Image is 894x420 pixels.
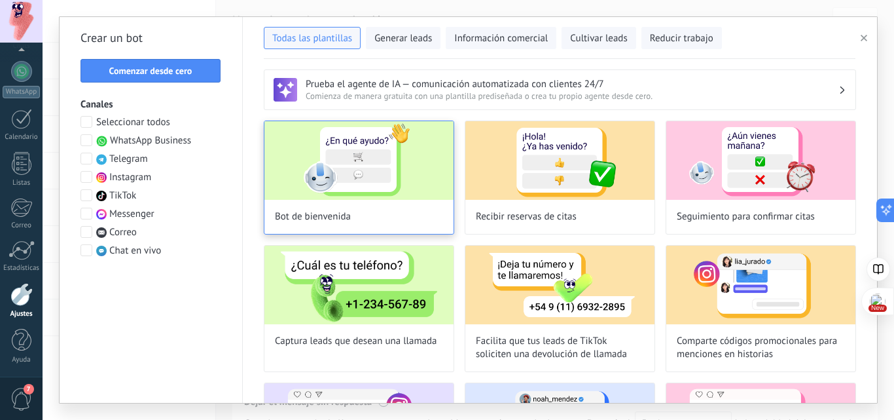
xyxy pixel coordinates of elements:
[264,246,454,324] img: Captura leads que desean una llamada
[3,310,41,318] div: Ajustes
[80,59,221,83] button: Comenzar desde cero
[80,28,221,48] h2: Crear un bot
[272,32,352,45] span: Todas las plantillas
[666,121,855,200] img: Seguimiento para confirmar citas
[476,210,577,223] span: Recibir reservas de citas
[264,27,361,49] button: Todas las plantillas
[109,244,161,258] span: Chat en vivo
[80,98,221,111] h3: Canales
[96,116,170,129] span: Seleccionar todos
[454,32,548,45] span: Información comercial
[3,133,41,142] div: Calendario
[24,384,34,394] span: 7
[562,27,635,49] button: Cultivar leads
[677,210,815,223] span: Seguimiento para confirmar citas
[446,27,556,49] button: Información comercial
[264,121,454,200] img: Bot de bienvenida
[109,208,154,221] span: Messenger
[650,32,713,45] span: Reducir trabajo
[3,356,41,364] div: Ayuda
[3,179,41,187] div: Listas
[109,226,137,239] span: Correo
[570,32,627,45] span: Cultivar leads
[465,246,654,324] img: Facilita que tus leads de TikTok soliciten una devolución de llamada
[109,171,151,184] span: Instagram
[109,153,148,166] span: Telegram
[3,86,40,98] div: WhatsApp
[374,32,432,45] span: Generar leads
[666,246,855,324] img: Comparte códigos promocionales para menciones en historias
[677,335,845,361] span: Comparte códigos promocionales para menciones en historias
[476,335,644,361] span: Facilita que tus leads de TikTok soliciten una devolución de llamada
[3,264,41,273] div: Estadísticas
[306,78,838,90] h3: Prueba el agente de IA — comunicación automatizada con clientes 24/7
[109,189,136,202] span: TikTok
[3,221,41,230] div: Correo
[465,121,654,200] img: Recibir reservas de citas
[109,66,192,75] span: Comenzar desde cero
[366,27,440,49] button: Generar leads
[110,134,191,147] span: WhatsApp Business
[275,210,351,223] span: Bot de bienvenida
[641,27,722,49] button: Reducir trabajo
[306,90,838,102] span: Comienza de manera gratuita con una plantilla prediseñada o crea tu propio agente desde cero.
[275,335,437,348] span: Captura leads que desean una llamada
